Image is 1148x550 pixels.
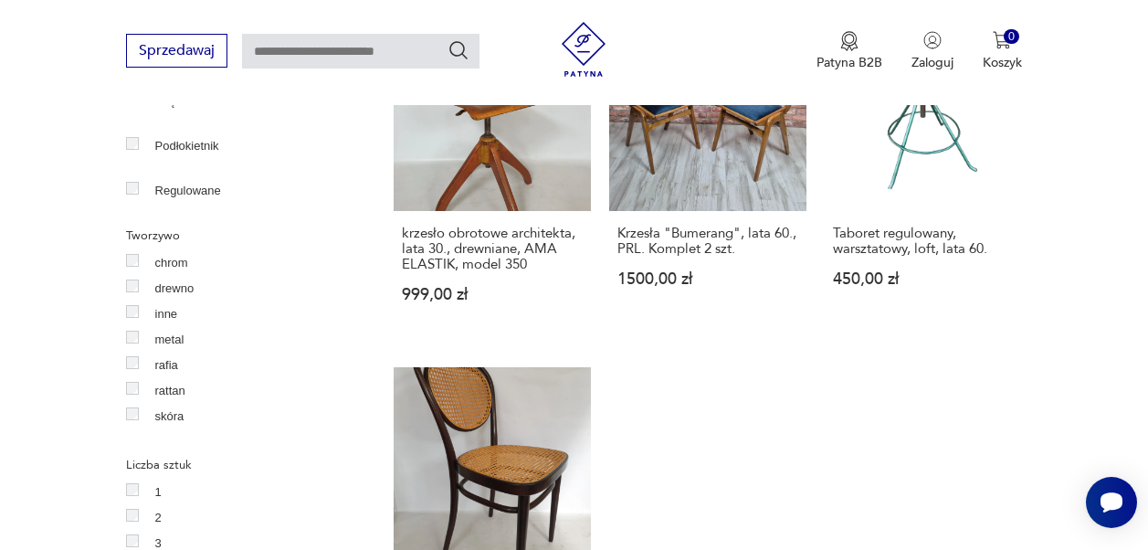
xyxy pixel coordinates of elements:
p: Liczba sztuk [126,455,350,475]
p: chrom [155,253,188,273]
button: Szukaj [448,39,469,61]
p: Koszyk [983,54,1022,71]
p: 1500,00 zł [617,271,798,287]
img: Ikonka użytkownika [923,31,942,49]
img: Patyna - sklep z meblami i dekoracjami vintage [556,22,611,77]
p: Podłokietnik [155,136,219,156]
button: Sprzedawaj [126,34,227,68]
img: Ikona medalu [840,31,858,51]
p: Zaloguj [911,54,953,71]
p: Tworzywo [126,226,350,246]
button: Patyna B2B [816,31,882,71]
p: tkanina [155,432,194,452]
a: Sprzedawaj [126,46,227,58]
div: 0 [1004,29,1019,45]
button: Zaloguj [911,31,953,71]
p: metal [155,330,184,350]
a: Krzesła "Bumerang", lata 60., PRL. Komplet 2 szt.Krzesła "Bumerang", lata 60., PRL. Komplet 2 szt... [609,14,806,338]
h3: krzesło obrotowe architekta, lata 30., drewniane, AMA ELASTIK, model 350 [402,226,583,272]
a: Ikona medaluPatyna B2B [816,31,882,71]
h3: Taboret regulowany, warsztatowy, loft, lata 60. [833,226,1014,257]
a: Taboret regulowany, warsztatowy, loft, lata 60.Taboret regulowany, warsztatowy, loft, lata 60.450... [825,14,1022,338]
p: inne [155,304,178,324]
h3: Krzesła "Bumerang", lata 60., PRL. Komplet 2 szt. [617,226,798,257]
iframe: Smartsupp widget button [1086,477,1137,528]
p: Regulowane [155,181,221,201]
p: 1 [155,482,162,502]
p: rattan [155,381,185,401]
p: drewno [155,279,195,299]
p: 999,00 zł [402,287,583,302]
p: skóra [155,407,184,427]
a: krzesło obrotowe architekta, lata 30., drewniane, AMA ELASTIK, model 350krzesło obrotowe architek... [394,14,591,338]
p: 450,00 zł [833,271,1014,287]
button: 0Koszyk [983,31,1022,71]
p: Patyna B2B [816,54,882,71]
p: rafia [155,355,178,375]
p: 2 [155,508,162,528]
img: Ikona koszyka [993,31,1011,49]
